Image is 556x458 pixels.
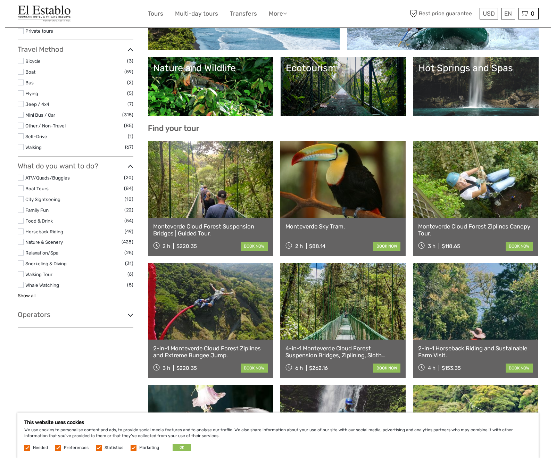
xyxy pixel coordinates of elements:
[483,10,495,17] span: USD
[428,365,435,371] span: 4 h
[33,445,48,451] label: Needed
[286,63,401,74] div: Ecotourism
[418,63,533,74] div: Hot Springs and Spas
[442,365,461,371] div: $153.35
[163,365,170,371] span: 3 h
[25,175,70,181] a: ATV/Quads/Buggies
[241,364,268,373] a: book now
[153,63,268,74] div: Nature and Wildlife
[125,227,133,235] span: (49)
[64,445,89,451] label: Preferences
[139,445,159,451] label: Marketing
[176,243,197,249] div: $220.35
[530,10,536,17] span: 0
[285,345,400,359] a: 4-in-1 Monteverde Cloud Forest Suspension Bridges, Ziplining, Sloth Sanctuary and Butterfly Garden.
[428,243,435,249] span: 3 h
[18,293,35,298] a: Show all
[24,419,532,425] h5: This website uses cookies
[153,63,268,111] a: Nature and Wildlife
[295,365,303,371] span: 6 h
[418,345,533,359] a: 2-in-1 Horseback Riding and Sustainable Farm Visit.
[127,89,133,97] span: (5)
[175,9,218,19] a: Multi-day tours
[17,413,539,458] div: We use cookies to personalise content and ads, to provide social media features and to analyse ou...
[25,261,67,266] a: Snorkeling & Diving
[25,218,53,224] a: Food & Drink
[148,124,199,133] b: Find your tour
[163,243,170,249] span: 2 h
[506,364,533,373] a: book now
[25,134,47,139] a: Self-Drive
[125,259,133,267] span: (31)
[153,223,268,237] a: Monteverde Cloud Forest Suspension Bridges | Guided Tour.
[124,122,133,130] span: (85)
[128,132,133,140] span: (1)
[25,197,60,202] a: City Sightseeing
[309,365,328,371] div: $262.16
[176,365,197,371] div: $220.35
[25,28,53,34] a: Private tours
[269,9,287,19] a: More
[373,364,400,373] a: book now
[125,195,133,203] span: (10)
[124,249,133,257] span: (25)
[286,63,401,111] a: Ecotourism
[124,217,133,225] span: (54)
[408,8,478,19] span: Best price guarantee
[80,11,88,19] button: Open LiveChat chat widget
[127,100,133,108] span: (7)
[18,162,133,170] h3: What do you want to do?
[173,444,191,451] button: OK
[506,242,533,251] a: book now
[124,184,133,192] span: (84)
[122,111,133,119] span: (315)
[373,242,400,251] a: book now
[442,243,460,249] div: $118.65
[25,282,59,288] a: Whale Watching
[25,229,63,234] a: Horseback Riding
[295,243,303,249] span: 2 h
[127,270,133,278] span: (6)
[122,238,133,246] span: (428)
[230,9,257,19] a: Transfers
[125,143,133,151] span: (67)
[25,58,41,64] a: Bicycle
[25,207,49,213] a: Family Fun
[153,345,268,359] a: 2-in-1 Monteverde Cloud Forest Ziplines and Extreme Bungee Jump.
[418,223,533,237] a: Monteverde Cloud Forest Ziplines Canopy Tour.
[241,242,268,251] a: book now
[25,80,34,85] a: Bus
[25,144,42,150] a: Walking
[25,101,49,107] a: Jeep / 4x4
[309,243,325,249] div: $88.14
[25,112,55,118] a: Mini Bus / Car
[25,186,49,191] a: Boat Tours
[25,69,35,75] a: Boat
[25,91,38,96] a: Flying
[18,45,133,53] h3: Travel Method
[105,445,123,451] label: Statistics
[148,9,163,19] a: Tours
[10,12,78,18] p: We're away right now. Please check back later!
[124,174,133,182] span: (20)
[25,123,66,128] a: Other / Non-Travel
[127,281,133,289] span: (5)
[25,250,58,256] a: Relaxation/Spa
[285,223,400,230] a: Monteverde Sky Tram.
[124,68,133,76] span: (59)
[25,272,52,277] a: Walking Tour
[127,78,133,86] span: (2)
[501,8,515,19] div: EN
[124,206,133,214] span: (22)
[418,63,533,111] a: Hot Springs and Spas
[25,239,63,245] a: Nature & Scenery
[127,57,133,65] span: (3)
[18,310,133,319] h3: Operators
[18,5,71,22] img: El Establo Mountain Hotel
